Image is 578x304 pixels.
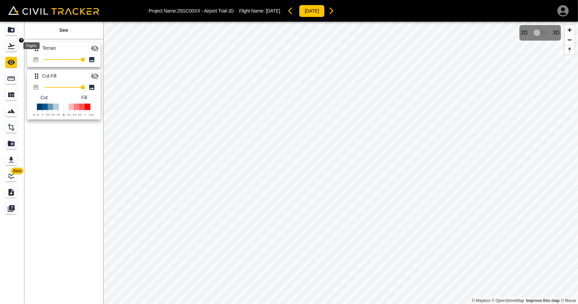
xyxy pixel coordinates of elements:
[266,8,280,14] span: [DATE]
[553,30,560,36] span: 3D
[492,298,525,303] a: OpenStreetMap
[472,298,490,303] a: Mapbox
[565,35,575,45] button: Zoom out
[565,25,575,35] button: Zoom in
[521,30,528,36] span: 2D
[299,5,325,17] button: [DATE]
[565,45,575,55] button: Reset bearing to north
[149,8,234,14] p: Project Name: 25GC00XX - Airport Trail-JD
[8,6,99,15] img: Civil Tracker
[23,42,40,49] div: Flights
[531,26,550,39] span: 3D model not uploaded yet
[526,298,560,303] a: Map feedback
[103,22,578,304] canvas: Map
[561,298,576,303] a: Maxar
[239,8,280,14] p: Flight Name:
